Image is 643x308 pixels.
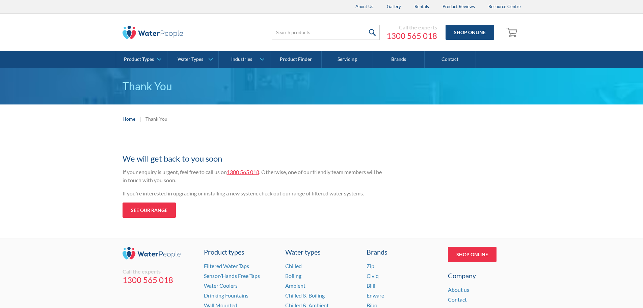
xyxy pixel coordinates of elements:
img: shopping cart [506,27,519,38]
a: Shop Online [446,25,494,40]
a: Billi [367,282,375,289]
a: Civiq [367,273,379,279]
a: Contact [425,51,476,68]
a: Shop Online [448,247,497,262]
a: Servicing [322,51,373,68]
a: Open empty cart [505,24,521,41]
a: Chilled [285,263,302,269]
a: 1300 565 018 [227,169,259,175]
a: Home [123,115,135,122]
a: Contact [448,296,467,303]
a: Drinking Fountains [204,292,248,299]
p: If you're interested in upgrading or installing a new system, check out our range of filtered wat... [123,189,386,197]
a: See our range [123,203,176,218]
a: Chilled & Boiling [285,292,325,299]
a: About us [448,286,469,293]
a: Brands [373,51,424,68]
a: Zip [367,263,374,269]
a: Boiling [285,273,301,279]
div: Industries [231,56,252,62]
input: Search products [272,25,380,40]
a: Water types [285,247,358,257]
h2: We will get back to you soon [123,152,386,165]
p: Thank You [123,78,521,94]
div: Brands [367,247,439,257]
div: Company [448,270,521,281]
iframe: podium webchat widget bubble [575,274,643,308]
a: Product Types [116,51,167,68]
h1: Thanks for your enquiry [123,140,386,149]
div: Water Types [178,56,203,62]
a: Filtered Water Taps [204,263,249,269]
a: Water Coolers [204,282,238,289]
img: The Water People [123,26,183,39]
a: 1300 565 018 [386,31,437,41]
a: Product types [204,247,277,257]
div: Product Types [124,56,154,62]
p: If your enquiry is urgent, feel free to call us on . Otherwise, one of our friendly team members ... [123,168,386,184]
div: | [139,115,142,123]
a: Enware [367,292,384,299]
a: Ambient [285,282,305,289]
a: Product Finder [270,51,322,68]
a: 1300 565 018 [123,275,195,285]
div: Call the experts [386,24,437,31]
a: Water Types [167,51,218,68]
a: Sensor/Hands Free Taps [204,273,260,279]
div: Thank You [145,115,167,122]
div: Call the experts [123,268,195,275]
a: Industries [219,51,270,68]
